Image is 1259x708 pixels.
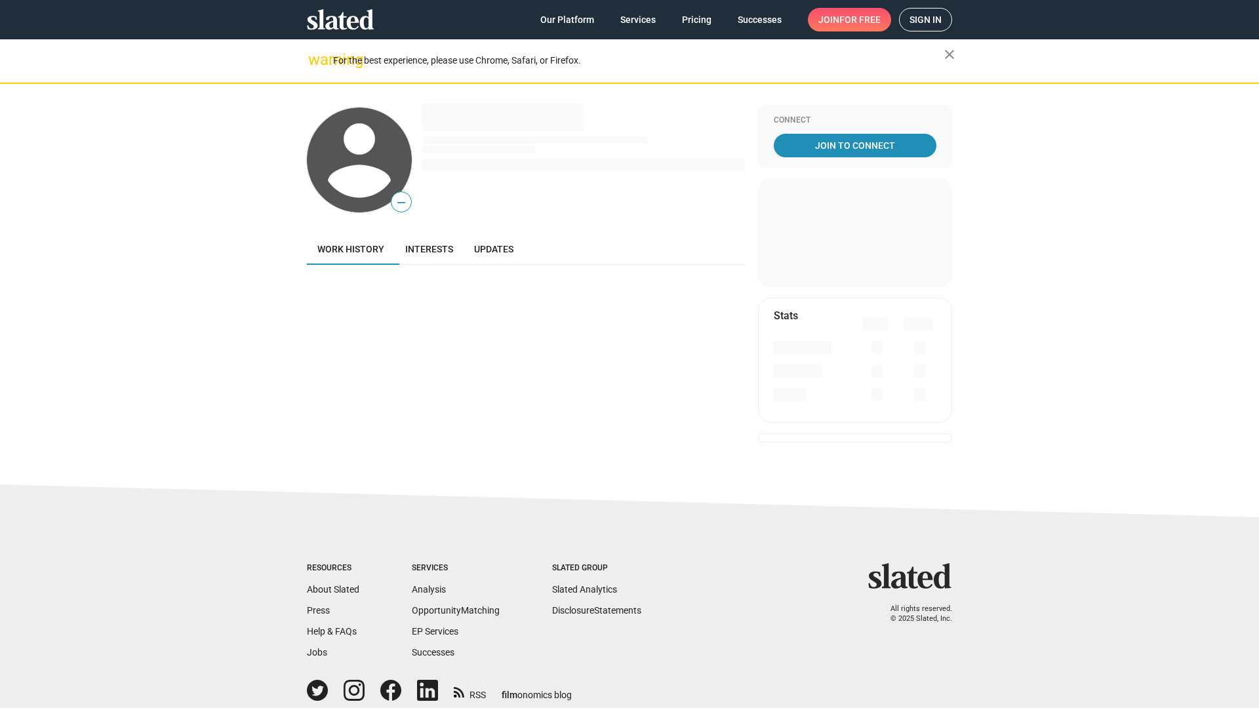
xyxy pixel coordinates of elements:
span: Our Platform [540,8,594,31]
a: OpportunityMatching [412,605,500,616]
div: Slated Group [552,563,641,574]
span: Services [620,8,656,31]
span: Pricing [682,8,711,31]
span: Join [818,8,881,31]
a: Joinfor free [808,8,891,31]
div: For the best experience, please use Chrome, Safari, or Firefox. [333,52,944,69]
a: filmonomics blog [502,678,572,701]
span: Sign in [909,9,942,31]
div: Resources [307,563,359,574]
a: RSS [454,681,486,701]
a: About Slated [307,584,359,595]
a: Services [610,8,666,31]
a: Pricing [671,8,722,31]
a: EP Services [412,626,458,637]
span: Successes [738,8,782,31]
span: Interests [405,244,453,254]
a: Help & FAQs [307,626,357,637]
a: Analysis [412,584,446,595]
span: film [502,690,517,700]
a: Successes [412,647,454,658]
a: Work history [307,233,395,265]
a: Join To Connect [774,134,936,157]
div: Services [412,563,500,574]
a: Successes [727,8,792,31]
span: — [391,194,411,211]
p: All rights reserved. © 2025 Slated, Inc. [877,604,952,623]
a: Slated Analytics [552,584,617,595]
mat-icon: close [942,47,957,62]
a: DisclosureStatements [552,605,641,616]
a: Sign in [899,8,952,31]
span: Join To Connect [776,134,934,157]
a: Our Platform [530,8,605,31]
span: Work history [317,244,384,254]
a: Jobs [307,647,327,658]
div: Connect [774,115,936,126]
span: Updates [474,244,513,254]
mat-card-title: Stats [774,309,798,323]
a: Interests [395,233,464,265]
mat-icon: warning [308,52,324,68]
span: for free [839,8,881,31]
a: Press [307,605,330,616]
a: Updates [464,233,524,265]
